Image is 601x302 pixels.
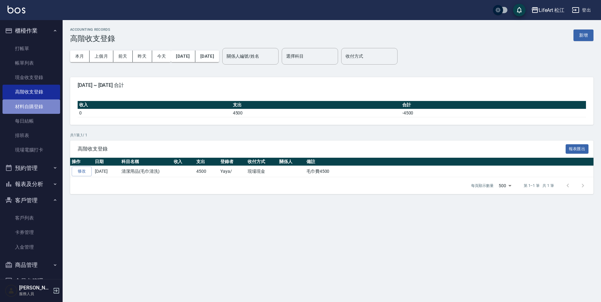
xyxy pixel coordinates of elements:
a: 帳單列表 [3,56,60,70]
button: save [513,4,526,16]
button: 今天 [152,50,171,62]
button: 新增 [573,29,593,41]
td: 0 [78,109,231,117]
button: 櫃檯作業 [3,23,60,39]
a: 高階收支登錄 [3,85,60,99]
img: Person [5,284,18,297]
span: 高階收支登錄 [78,146,566,152]
th: 操作 [70,158,93,166]
button: 昨天 [133,50,152,62]
a: 打帳單 [3,41,60,56]
h3: 高階收支登錄 [70,34,115,43]
a: 材料自購登錄 [3,99,60,114]
button: LifeArt 松江 [529,4,567,17]
button: 登出 [569,4,593,16]
a: 報表匯出 [566,146,589,151]
p: 每頁顯示數量 [471,183,494,188]
td: [DATE] [93,166,120,177]
a: 排班表 [3,128,60,143]
a: 修改 [72,167,92,176]
th: 登錄者 [219,158,246,166]
button: 報表匯出 [566,144,589,154]
td: 現場現金 [246,166,278,177]
td: 毛巾費4500 [305,166,593,177]
a: 現場電腦打卡 [3,143,60,157]
button: 預約管理 [3,160,60,176]
td: 清潔用品(毛巾清洗) [120,166,172,177]
a: 現金收支登錄 [3,70,60,85]
th: 收入 [172,158,195,166]
td: -4500 [401,109,586,117]
th: 支出 [195,158,219,166]
td: Yaya/ [219,166,246,177]
button: 商品管理 [3,257,60,273]
a: 入金管理 [3,240,60,254]
button: 前天 [113,50,133,62]
img: Logo [8,6,25,13]
th: 日期 [93,158,120,166]
button: [DATE] [195,50,219,62]
a: 客戶列表 [3,211,60,225]
p: 共 1 筆, 1 / 1 [70,132,593,138]
th: 關係人 [278,158,305,166]
button: 本月 [70,50,90,62]
h5: [PERSON_NAME] [19,285,51,291]
div: LifeArt 松江 [539,6,565,14]
h2: ACCOUNTING RECORDS [70,28,115,32]
button: 上個月 [90,50,113,62]
p: 服務人員 [19,291,51,297]
th: 支出 [231,101,401,109]
button: 會員卡管理 [3,273,60,289]
td: 4500 [195,166,219,177]
th: 合計 [401,101,586,109]
button: 客戶管理 [3,192,60,209]
th: 備註 [305,158,593,166]
td: 4500 [231,109,401,117]
th: 收入 [78,101,231,109]
th: 科目名稱 [120,158,172,166]
a: 卡券管理 [3,225,60,240]
button: [DATE] [171,50,195,62]
button: 報表及分析 [3,176,60,192]
a: 新增 [573,32,593,38]
div: 500 [496,177,514,194]
span: [DATE] ~ [DATE] 合計 [78,82,586,88]
p: 第 1–1 筆 共 1 筆 [524,183,554,188]
a: 每日結帳 [3,114,60,128]
th: 收付方式 [246,158,278,166]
